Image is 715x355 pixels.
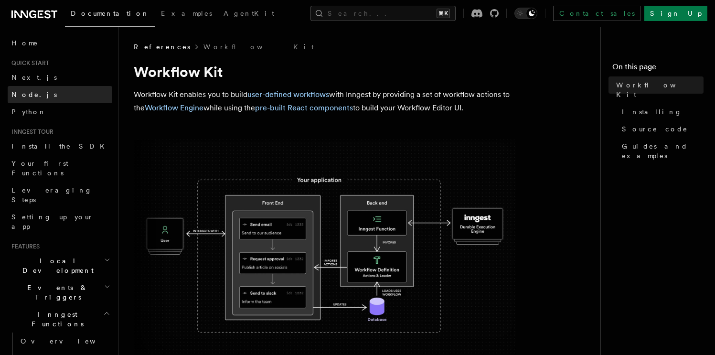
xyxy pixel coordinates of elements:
a: Documentation [65,3,155,27]
button: Local Development [8,252,112,279]
h4: On this page [612,61,704,76]
span: Your first Functions [11,160,68,177]
a: Setting up your app [8,208,112,235]
span: Examples [161,10,212,17]
span: Setting up your app [11,213,94,230]
span: Inngest tour [8,128,53,136]
button: Inngest Functions [8,306,112,333]
a: Workflow Engine [145,103,203,112]
a: Overview [17,333,112,350]
span: Home [11,38,38,48]
span: Source code [622,124,688,134]
span: Guides and examples [622,141,704,161]
span: Inngest Functions [8,310,103,329]
a: Installing [618,103,704,120]
a: Home [8,34,112,52]
a: Leveraging Steps [8,182,112,208]
a: Workflow Kit [612,76,704,103]
a: Source code [618,120,704,138]
a: Next.js [8,69,112,86]
span: Install the SDK [11,142,110,150]
a: Sign Up [644,6,707,21]
span: Quick start [8,59,49,67]
span: Node.js [11,91,57,98]
a: Node.js [8,86,112,103]
kbd: ⌘K [437,9,450,18]
a: Examples [155,3,218,26]
button: Search...⌘K [310,6,456,21]
span: Installing [622,107,682,117]
span: Python [11,108,46,116]
a: AgentKit [218,3,280,26]
span: Local Development [8,256,104,275]
span: Leveraging Steps [11,186,92,204]
a: Python [8,103,112,120]
span: Events & Triggers [8,283,104,302]
p: Workflow Kit enables you to build with Inngest by providing a set of workflow actions to the whil... [134,88,516,115]
span: Workflow Kit [616,80,704,99]
a: user-defined workflows [247,90,329,99]
a: pre-built React components [255,103,353,112]
a: Workflow Kit [203,42,314,52]
span: References [134,42,190,52]
span: Overview [21,337,119,345]
h1: Workflow Kit [134,63,516,80]
span: Documentation [71,10,149,17]
button: Toggle dark mode [514,8,537,19]
span: Next.js [11,74,57,81]
a: Your first Functions [8,155,112,182]
a: Install the SDK [8,138,112,155]
button: Events & Triggers [8,279,112,306]
span: AgentKit [224,10,274,17]
a: Guides and examples [618,138,704,164]
span: Features [8,243,40,250]
a: Contact sales [553,6,640,21]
